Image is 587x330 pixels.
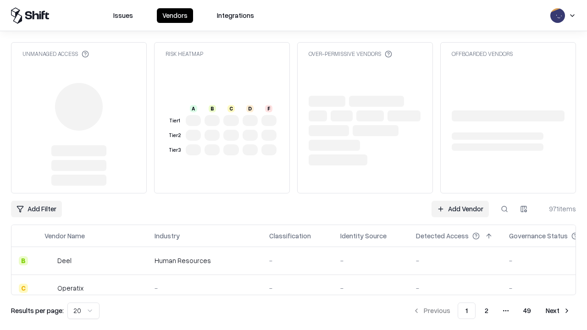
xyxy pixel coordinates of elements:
div: Risk Heatmap [166,50,203,58]
button: Add Filter [11,201,62,217]
div: Vendor Name [44,231,85,241]
img: Deel [44,256,54,265]
img: Operatix [44,284,54,293]
div: Operatix [57,283,83,293]
div: Tier 2 [167,132,182,139]
div: C [227,105,235,112]
div: Over-Permissive Vendors [309,50,392,58]
div: Offboarded Vendors [452,50,513,58]
div: - [416,256,494,265]
div: Unmanaged Access [22,50,89,58]
button: Vendors [157,8,193,23]
button: Issues [108,8,138,23]
div: Tier 3 [167,146,182,154]
p: Results per page: [11,306,64,315]
div: - [416,283,494,293]
div: 971 items [539,204,576,214]
div: Deel [57,256,72,265]
div: A [190,105,197,112]
div: Detected Access [416,231,469,241]
div: B [19,256,28,265]
div: Industry [155,231,180,241]
div: B [209,105,216,112]
div: - [155,283,255,293]
div: Classification [269,231,311,241]
div: D [246,105,254,112]
div: Governance Status [509,231,568,241]
div: Human Resources [155,256,255,265]
div: - [340,283,401,293]
div: Tier 1 [167,117,182,125]
div: - [340,256,401,265]
div: - [269,256,326,265]
button: 1 [458,302,476,319]
button: Next [540,302,576,319]
div: F [265,105,272,112]
div: C [19,284,28,293]
div: - [269,283,326,293]
nav: pagination [407,302,576,319]
button: 2 [477,302,496,319]
button: 49 [516,302,538,319]
div: Identity Source [340,231,387,241]
button: Integrations [211,8,260,23]
a: Add Vendor [432,201,489,217]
